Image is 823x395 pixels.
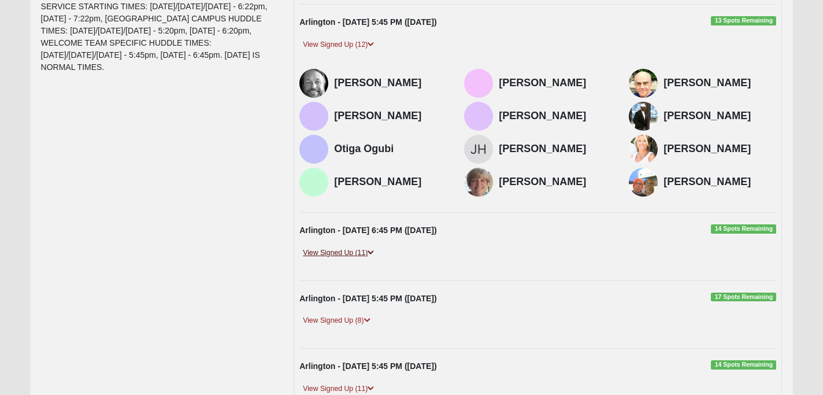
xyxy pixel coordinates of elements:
[629,69,658,98] img: Danny Adams
[663,176,776,189] h4: [PERSON_NAME]
[499,176,611,189] h4: [PERSON_NAME]
[499,143,611,156] h4: [PERSON_NAME]
[299,294,436,303] strong: Arlington - [DATE] 5:45 PM ([DATE])
[464,102,493,131] img: Gary Thimas
[299,69,328,98] img: Jim Filmont
[663,110,776,123] h4: [PERSON_NAME]
[711,360,776,370] span: 14 Spots Remaining
[629,168,658,197] img: Dave Doolin
[299,102,328,131] img: Cyndal White
[464,135,493,164] img: John Hasty
[663,77,776,90] h4: [PERSON_NAME]
[711,16,776,25] span: 13 Spots Remaining
[334,143,447,156] h4: Otiga Ogubi
[629,135,658,164] img: Kathy Buffkin
[299,315,373,327] a: View Signed Up (8)
[299,39,377,51] a: View Signed Up (12)
[334,77,447,90] h4: [PERSON_NAME]
[299,168,328,197] img: Tim Buffkin
[334,176,447,189] h4: [PERSON_NAME]
[299,361,436,371] strong: Arlington - [DATE] 5:45 PM ([DATE])
[499,77,611,90] h4: [PERSON_NAME]
[299,135,328,164] img: Otiga Ogubi
[299,383,377,395] a: View Signed Up (11)
[299,226,436,235] strong: Arlington - [DATE] 6:45 PM ([DATE])
[464,168,493,197] img: Meryl Mailloux
[299,17,436,27] strong: Arlington - [DATE] 5:45 PM ([DATE])
[41,1,277,73] p: SERVICE STARTING TIMES: [DATE]/[DATE]/[DATE] - 6:22pm, [DATE] - 7:22pm, [GEOGRAPHIC_DATA] CAMPUS ...
[334,110,447,123] h4: [PERSON_NAME]
[464,69,493,98] img: Beth Wiggins
[499,110,611,123] h4: [PERSON_NAME]
[663,143,776,156] h4: [PERSON_NAME]
[711,224,776,234] span: 14 Spots Remaining
[629,102,658,131] img: Scottie Forrest
[711,293,776,302] span: 17 Spots Remaining
[299,247,377,259] a: View Signed Up (11)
